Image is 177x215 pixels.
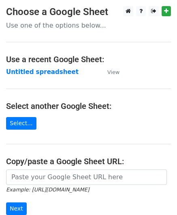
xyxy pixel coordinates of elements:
small: Example: [URL][DOMAIN_NAME] [6,187,89,193]
h3: Choose a Google Sheet [6,6,171,18]
input: Paste your Google Sheet URL here [6,169,167,185]
h4: Copy/paste a Google Sheet URL: [6,156,171,166]
small: View [107,69,119,75]
p: Use one of the options below... [6,21,171,30]
a: Select... [6,117,36,130]
input: Next [6,202,27,215]
a: Untitled spreadsheet [6,68,79,76]
a: View [99,68,119,76]
h4: Use a recent Google Sheet: [6,54,171,64]
h4: Select another Google Sheet: [6,101,171,111]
